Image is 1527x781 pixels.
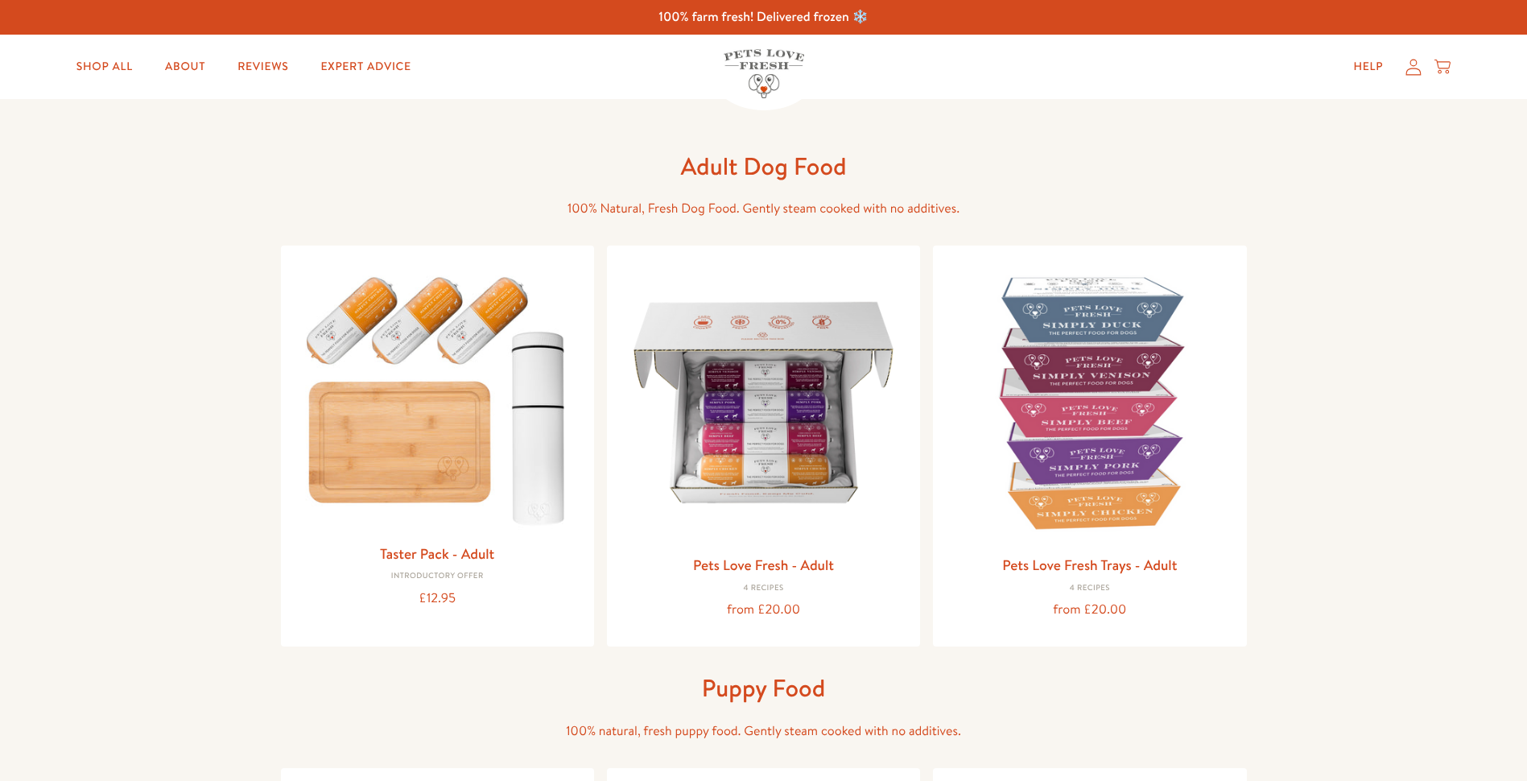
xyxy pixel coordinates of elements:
[294,258,581,535] img: Taster Pack - Adult
[1340,51,1396,83] a: Help
[946,599,1233,621] div: from £20.00
[380,543,494,564] a: Taster Pack - Adult
[506,151,1021,182] h1: Adult Dog Food
[566,722,961,740] span: 100% natural, fresh puppy food. Gently steam cooked with no additives.
[506,672,1021,704] h1: Puppy Food
[1002,555,1177,575] a: Pets Love Fresh Trays - Adult
[724,49,804,98] img: Pets Love Fresh
[620,584,907,593] div: 4 Recipes
[308,51,424,83] a: Expert Advice
[946,258,1233,546] img: Pets Love Fresh Trays - Adult
[294,588,581,610] div: £12.95
[225,51,301,83] a: Reviews
[946,584,1233,593] div: 4 Recipes
[567,200,960,217] span: 100% Natural, Fresh Dog Food. Gently steam cooked with no additives.
[693,555,834,575] a: Pets Love Fresh - Adult
[620,258,907,546] img: Pets Love Fresh - Adult
[294,572,581,581] div: Introductory Offer
[620,599,907,621] div: from £20.00
[152,51,218,83] a: About
[64,51,146,83] a: Shop All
